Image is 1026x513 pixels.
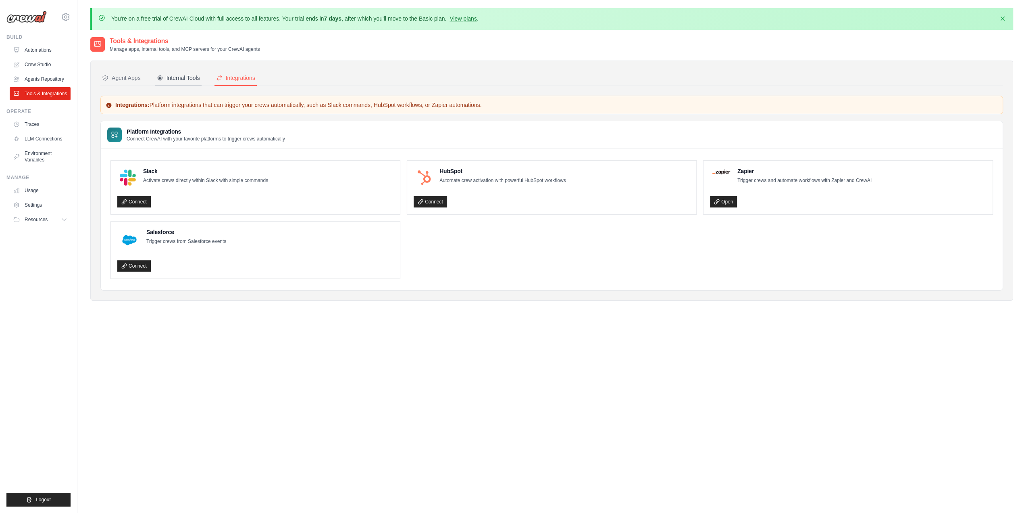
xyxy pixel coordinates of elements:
p: Trigger crews from Salesforce events [146,238,226,246]
a: Automations [10,44,71,57]
div: Operate [6,108,71,115]
span: Logout [36,496,51,503]
h2: Tools & Integrations [110,36,260,46]
a: Environment Variables [10,147,71,166]
img: Zapier Logo [712,170,730,174]
h4: Zapier [737,167,872,175]
p: Automate crew activation with powerful HubSpot workflows [439,177,566,185]
a: Connect [117,196,151,207]
a: View plans [450,15,477,22]
a: Agents Repository [10,73,71,86]
button: Logout [6,493,71,507]
p: Manage apps, internal tools, and MCP servers for your CrewAI agents [110,46,260,52]
button: Resources [10,213,71,226]
a: Connect [414,196,447,207]
a: Open [710,196,737,207]
a: Connect [117,260,151,272]
p: Activate crews directly within Slack with simple commands [143,177,268,185]
span: Resources [25,216,48,223]
img: Salesforce Logo [120,230,139,250]
p: You're on a free trial of CrewAI Cloud with full access to all features. Your trial ends in , aft... [111,15,479,23]
div: Manage [6,174,71,181]
a: Tools & Integrations [10,87,71,100]
p: Connect CrewAI with your favorite platforms to trigger crews automatically [127,136,285,142]
strong: 7 days [324,15,341,22]
h3: Platform Integrations [127,128,285,136]
a: Settings [10,199,71,211]
div: Build [6,34,71,40]
a: LLM Connections [10,132,71,145]
img: HubSpot Logo [416,170,432,186]
strong: Integrations: [115,102,150,108]
p: Platform integrations that can trigger your crews automatically, such as Slack commands, HubSpot ... [106,101,998,109]
button: Internal Tools [155,71,202,86]
h4: Salesforce [146,228,226,236]
button: Agent Apps [100,71,142,86]
p: Trigger crews and automate workflows with Zapier and CrewAI [737,177,872,185]
a: Traces [10,118,71,131]
div: Internal Tools [157,74,200,82]
a: Crew Studio [10,58,71,71]
h4: Slack [143,167,268,175]
button: Integrations [214,71,257,86]
img: Logo [6,11,47,23]
h4: HubSpot [439,167,566,175]
a: Usage [10,184,71,197]
div: Agent Apps [102,74,141,82]
img: Slack Logo [120,170,136,186]
div: Integrations [216,74,255,82]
